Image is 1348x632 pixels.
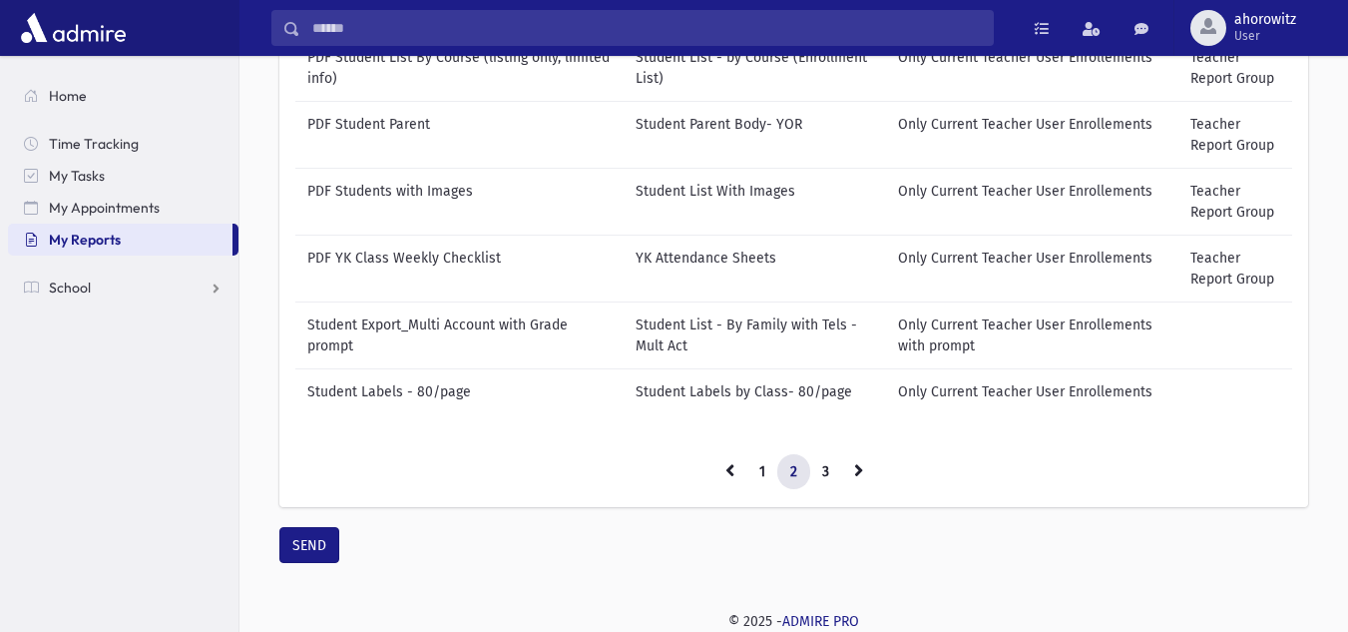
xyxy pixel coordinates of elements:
[295,235,624,302] td: PDF YK Class Weekly Checklist
[271,611,1316,632] div: © 2025 -
[16,8,131,48] img: AdmirePro
[886,235,1178,302] td: Only Current Teacher User Enrollements
[886,168,1178,235] td: Only Current Teacher User Enrollements
[295,101,624,168] td: PDF Student Parent
[49,135,139,153] span: Time Tracking
[8,192,238,224] a: My Appointments
[1178,101,1295,168] td: Teacher Report Group
[624,368,886,414] td: Student Labels by Class- 80/page
[886,302,1178,368] td: Only Current Teacher User Enrollements with prompt
[624,168,886,235] td: Student List With Images
[49,231,121,249] span: My Reports
[746,454,778,490] a: 1
[49,167,105,185] span: My Tasks
[300,10,993,46] input: Search
[1178,168,1295,235] td: Teacher Report Group
[8,272,238,304] a: School
[8,128,238,160] a: Time Tracking
[809,454,842,490] a: 3
[295,168,624,235] td: PDF Students with Images
[49,199,160,217] span: My Appointments
[8,224,232,256] a: My Reports
[782,613,859,630] a: ADMIRE PRO
[279,527,339,563] button: SEND
[1234,12,1296,28] span: ahorowitz
[49,87,87,105] span: Home
[624,34,886,102] td: Student List - by Course (Enrollment List)
[295,302,624,368] td: Student Export_Multi Account with Grade prompt
[886,368,1178,414] td: Only Current Teacher User Enrollements
[8,160,238,192] a: My Tasks
[777,454,810,490] a: 2
[886,34,1178,102] td: Only Current Teacher User Enrollements
[886,101,1178,168] td: Only Current Teacher User Enrollements
[1234,28,1296,44] span: User
[1178,235,1295,302] td: Teacher Report Group
[295,368,624,414] td: Student Labels - 80/page
[49,279,91,297] span: School
[624,302,886,368] td: Student List - By Family with Tels - Mult Act
[624,235,886,302] td: YK Attendance Sheets
[1178,34,1295,102] td: Teacher Report Group
[624,101,886,168] td: Student Parent Body- YOR
[8,80,238,112] a: Home
[295,34,624,102] td: PDF Student List By Course (listing only, limited info)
